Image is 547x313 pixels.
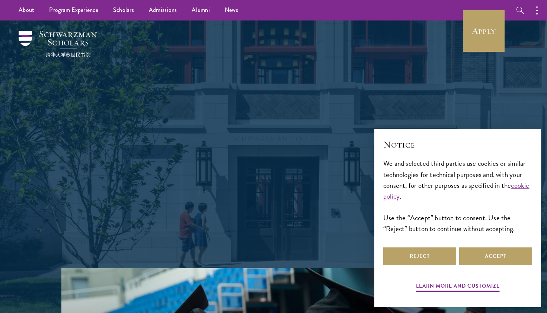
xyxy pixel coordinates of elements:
div: We and selected third parties use cookies or similar technologies for technical purposes and, wit... [383,158,532,234]
p: Schwarzman Scholars is a prestigious one-year, fully funded master’s program in global affairs at... [140,133,407,222]
h2: Notice [383,138,532,151]
a: Apply [463,10,505,52]
button: Reject [383,247,456,265]
a: cookie policy [383,180,530,202]
button: Learn more and customize [416,281,500,293]
img: Schwarzman Scholars [19,31,97,57]
button: Accept [459,247,532,265]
